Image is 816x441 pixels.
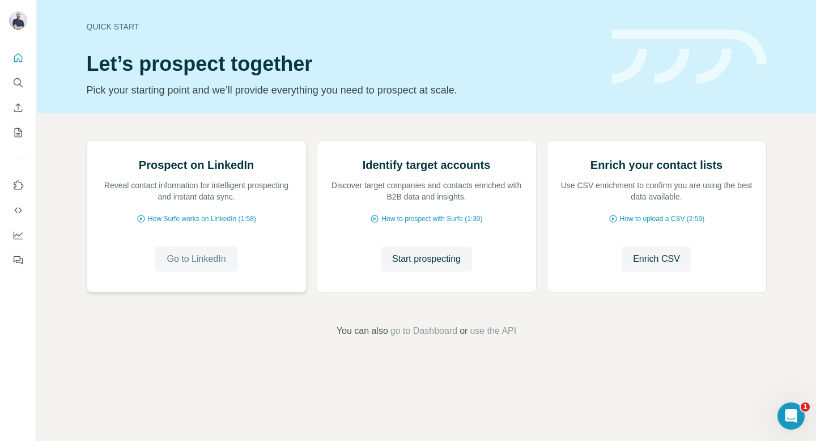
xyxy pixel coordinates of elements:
[148,214,256,224] span: How Surfe works on LinkedIn (1:58)
[470,324,516,338] button: use the API
[801,402,810,412] span: 1
[87,82,598,98] p: Pick your starting point and we’ll provide everything you need to prospect at scale.
[559,180,755,202] p: Use CSV enrichment to confirm you are using the best data available.
[460,324,467,338] span: or
[9,250,27,270] button: Feedback
[167,252,226,266] span: Go to LinkedIn
[9,48,27,68] button: Quick start
[633,252,680,266] span: Enrich CSV
[9,122,27,143] button: My lists
[381,214,482,224] span: How to prospect with Surfe (1:30)
[337,324,388,338] span: You can also
[99,180,295,202] p: Reveal contact information for intelligent prospecting and instant data sync.
[87,53,598,75] h1: Let’s prospect together
[9,175,27,196] button: Use Surfe on LinkedIn
[390,324,457,338] button: go to Dashboard
[363,157,491,173] h2: Identify target accounts
[392,252,461,266] span: Start prospecting
[9,97,27,118] button: Enrich CSV
[777,402,805,430] iframe: Intercom live chat
[590,157,722,173] h2: Enrich your contact lists
[329,180,525,202] p: Discover target companies and contacts enriched with B2B data and insights.
[620,214,704,224] span: How to upload a CSV (2:59)
[139,157,254,173] h2: Prospect on LinkedIn
[9,225,27,245] button: Dashboard
[381,247,472,272] button: Start prospecting
[9,73,27,93] button: Search
[155,247,237,272] button: Go to LinkedIn
[87,21,598,32] div: Quick start
[622,247,691,272] button: Enrich CSV
[612,29,767,84] img: banner
[9,11,27,29] img: Avatar
[9,200,27,220] button: Use Surfe API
